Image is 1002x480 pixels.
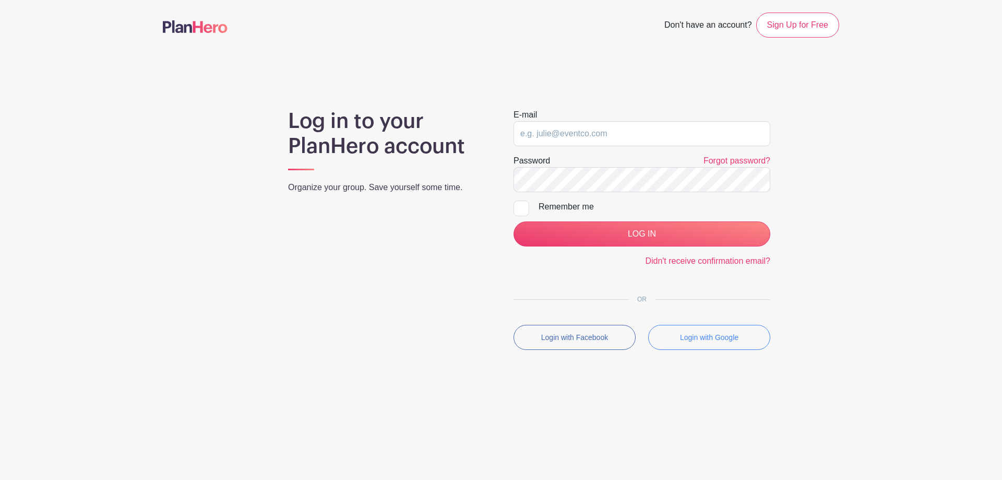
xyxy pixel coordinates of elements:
[514,221,770,247] input: LOG IN
[514,109,537,121] label: E-mail
[645,256,770,265] a: Didn't receive confirmation email?
[664,15,752,38] span: Don't have an account?
[514,325,636,350] button: Login with Facebook
[648,325,770,350] button: Login with Google
[514,121,770,146] input: e.g. julie@eventco.com
[539,201,770,213] div: Remember me
[680,333,738,342] small: Login with Google
[288,181,488,194] p: Organize your group. Save yourself some time.
[288,109,488,159] h1: Log in to your PlanHero account
[703,156,770,165] a: Forgot password?
[629,296,655,303] span: OR
[163,20,228,33] img: logo-507f7623f17ff9eddc593b1ce0a138ce2505c220e1c5a4e2b4648c50719b7d32.svg
[541,333,608,342] small: Login with Facebook
[756,13,839,38] a: Sign Up for Free
[514,155,550,167] label: Password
